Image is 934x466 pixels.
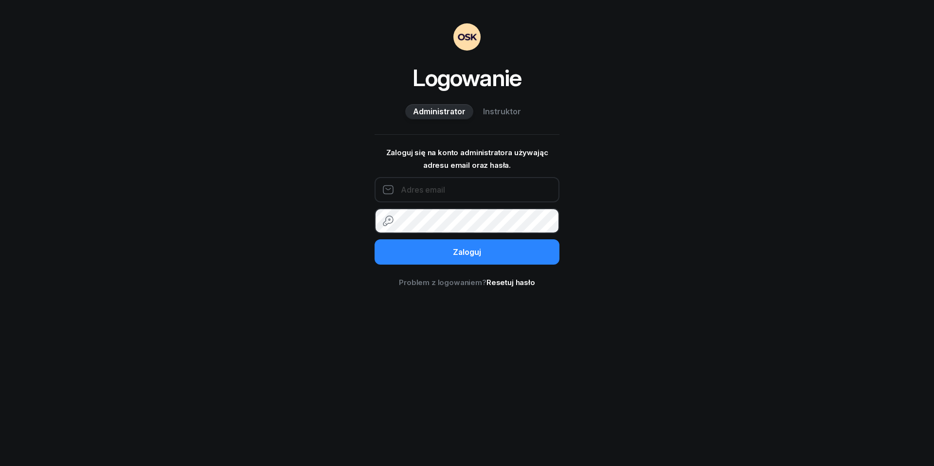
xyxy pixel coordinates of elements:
[375,146,559,171] p: Zaloguj się na konto administratora używając adresu email oraz hasła.
[483,106,521,118] span: Instruktor
[375,239,559,265] button: Zaloguj
[413,106,466,118] span: Administrator
[486,278,535,287] a: Resetuj hasło
[375,276,559,289] div: Problem z logowaniem?
[375,66,559,90] h1: Logowanie
[475,104,529,120] button: Instruktor
[453,246,481,259] div: Zaloguj
[453,23,481,51] img: OSKAdmin
[405,104,473,120] button: Administrator
[375,177,559,202] input: Adres email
